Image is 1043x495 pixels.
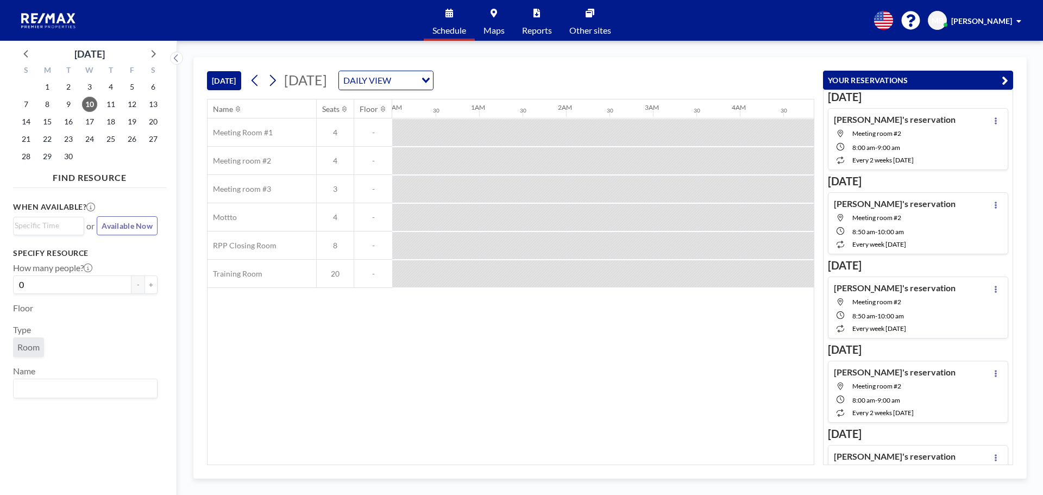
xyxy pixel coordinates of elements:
[103,79,118,95] span: Thursday, September 4, 2025
[852,129,901,137] span: Meeting room #2
[354,184,392,194] span: -
[823,71,1013,90] button: YOUR RESERVATIONS
[61,79,76,95] span: Tuesday, September 2, 2025
[74,46,105,61] div: [DATE]
[208,128,273,137] span: Meeting Room #1
[828,427,1008,441] h3: [DATE]
[97,216,158,235] button: Available Now
[146,79,161,95] span: Saturday, September 6, 2025
[40,131,55,147] span: Monday, September 22, 2025
[522,26,552,35] span: Reports
[875,228,877,236] span: -
[317,241,354,250] span: 8
[82,97,97,112] span: Wednesday, September 10, 2025
[13,303,33,314] label: Floor
[875,143,877,152] span: -
[124,114,140,129] span: Friday, September 19, 2025
[121,64,142,78] div: F
[432,26,466,35] span: Schedule
[875,396,877,404] span: -
[208,212,237,222] span: Mottto
[100,64,121,78] div: T
[40,114,55,129] span: Monday, September 15, 2025
[394,73,415,87] input: Search for option
[339,71,433,90] div: Search for option
[58,64,79,78] div: T
[322,104,340,114] div: Seats
[834,451,956,462] h4: [PERSON_NAME]'s reservation
[13,248,158,258] h3: Specify resource
[875,312,877,320] span: -
[86,221,95,231] span: or
[103,97,118,112] span: Thursday, September 11, 2025
[569,26,611,35] span: Other sites
[124,97,140,112] span: Friday, September 12, 2025
[354,241,392,250] span: -
[932,16,944,26] span: MB
[834,367,956,378] h4: [PERSON_NAME]'s reservation
[852,228,875,236] span: 8:50 AM
[146,131,161,147] span: Saturday, September 27, 2025
[208,241,277,250] span: RPP Closing Room
[852,409,914,417] span: every 2 weeks [DATE]
[40,79,55,95] span: Monday, September 1, 2025
[828,259,1008,272] h3: [DATE]
[142,64,164,78] div: S
[645,103,659,111] div: 3AM
[146,114,161,129] span: Saturday, September 20, 2025
[82,131,97,147] span: Wednesday, September 24, 2025
[207,71,241,90] button: [DATE]
[82,79,97,95] span: Wednesday, September 3, 2025
[360,104,378,114] div: Floor
[852,382,901,390] span: Meeting room #2
[13,324,31,335] label: Type
[558,103,572,111] div: 2AM
[284,72,327,88] span: [DATE]
[61,149,76,164] span: Tuesday, September 30, 2025
[146,97,161,112] span: Saturday, September 13, 2025
[834,283,956,293] h4: [PERSON_NAME]'s reservation
[40,97,55,112] span: Monday, September 8, 2025
[208,269,262,279] span: Training Room
[433,107,439,114] div: 30
[317,212,354,222] span: 4
[124,131,140,147] span: Friday, September 26, 2025
[852,324,906,333] span: every week [DATE]
[852,396,875,404] span: 8:00 AM
[16,64,37,78] div: S
[14,379,157,398] div: Search for option
[103,131,118,147] span: Thursday, September 25, 2025
[354,269,392,279] span: -
[18,114,34,129] span: Sunday, September 14, 2025
[607,107,613,114] div: 30
[834,114,956,125] h4: [PERSON_NAME]'s reservation
[341,73,393,87] span: DAILY VIEW
[124,79,140,95] span: Friday, September 5, 2025
[131,275,144,294] button: -
[520,107,526,114] div: 30
[483,26,505,35] span: Maps
[852,240,906,248] span: every week [DATE]
[17,342,40,353] span: Room
[354,156,392,166] span: -
[18,97,34,112] span: Sunday, September 7, 2025
[13,168,166,183] h4: FIND RESOURCE
[384,103,402,111] div: 12AM
[471,103,485,111] div: 1AM
[14,217,84,234] div: Search for option
[781,107,787,114] div: 30
[732,103,746,111] div: 4AM
[144,275,158,294] button: +
[208,156,271,166] span: Meeting room #2
[37,64,58,78] div: M
[18,131,34,147] span: Sunday, September 21, 2025
[852,312,875,320] span: 8:50 AM
[40,149,55,164] span: Monday, September 29, 2025
[877,312,904,320] span: 10:00 AM
[208,184,271,194] span: Meeting room #3
[852,214,901,222] span: Meeting room #2
[317,128,354,137] span: 4
[317,156,354,166] span: 4
[61,97,76,112] span: Tuesday, September 9, 2025
[317,269,354,279] span: 20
